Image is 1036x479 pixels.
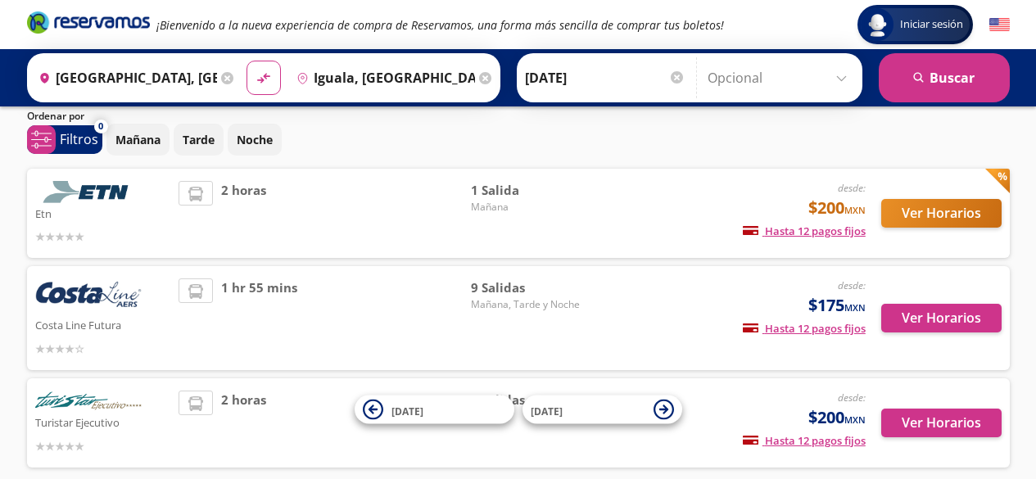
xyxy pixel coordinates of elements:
[237,131,273,148] p: Noche
[893,16,970,33] span: Iniciar sesión
[32,57,217,98] input: Buscar Origen
[156,17,724,33] em: ¡Bienvenido a la nueva experiencia de compra de Reservamos, una forma más sencilla de comprar tus...
[471,391,586,409] span: 2 Salidas
[844,301,866,314] small: MXN
[290,57,475,98] input: Buscar Destino
[531,404,563,418] span: [DATE]
[98,120,103,133] span: 0
[523,395,682,424] button: [DATE]
[35,203,171,223] p: Etn
[881,304,1002,332] button: Ver Horarios
[174,124,224,156] button: Tarde
[989,15,1010,35] button: English
[106,124,170,156] button: Mañana
[221,278,297,358] span: 1 hr 55 mins
[27,10,150,39] a: Brand Logo
[838,278,866,292] em: desde:
[27,125,102,154] button: 0Filtros
[881,409,1002,437] button: Ver Horarios
[115,131,161,148] p: Mañana
[844,204,866,216] small: MXN
[743,224,866,238] span: Hasta 12 pagos fijos
[471,297,586,312] span: Mañana, Tarde y Noche
[838,391,866,404] em: desde:
[879,53,1010,102] button: Buscar
[183,131,215,148] p: Tarde
[471,278,586,297] span: 9 Salidas
[35,412,171,432] p: Turistar Ejecutivo
[221,391,266,455] span: 2 horas
[60,129,98,149] p: Filtros
[471,200,586,215] span: Mañana
[27,10,150,34] i: Brand Logo
[808,405,866,430] span: $200
[525,57,685,98] input: Elegir Fecha
[881,199,1002,228] button: Ver Horarios
[743,321,866,336] span: Hasta 12 pagos fijos
[35,314,171,334] p: Costa Line Futura
[35,181,142,203] img: Etn
[35,391,142,413] img: Turistar Ejecutivo
[838,181,866,195] em: desde:
[228,124,282,156] button: Noche
[27,109,84,124] p: Ordenar por
[471,181,586,200] span: 1 Salida
[391,404,423,418] span: [DATE]
[743,433,866,448] span: Hasta 12 pagos fijos
[808,293,866,318] span: $175
[808,196,866,220] span: $200
[708,57,854,98] input: Opcional
[355,395,514,424] button: [DATE]
[221,181,266,246] span: 2 horas
[35,278,142,314] img: Costa Line Futura
[844,413,866,426] small: MXN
